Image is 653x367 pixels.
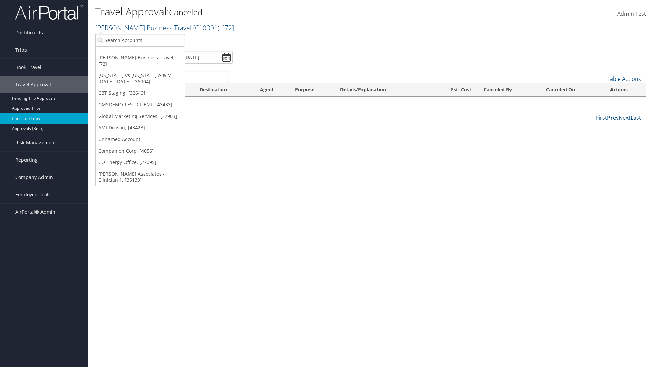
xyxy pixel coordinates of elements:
[15,169,53,186] span: Company Admin
[95,36,463,45] p: Filter:
[596,114,607,121] a: First
[289,83,334,97] th: Purpose
[619,114,631,121] a: Next
[96,168,185,186] a: [PERSON_NAME] Associates - Clinician 1, [35133]
[254,83,289,97] th: Agent
[96,157,185,168] a: CO Energy Office, [27095]
[96,34,185,47] input: Search Accounts
[617,10,646,17] span: Admin Test
[15,41,27,58] span: Trips
[15,134,56,151] span: Risk Management
[193,23,219,32] span: ( C10001 )
[431,83,478,97] th: Est. Cost: activate to sort column ascending
[194,83,254,97] th: Destination: activate to sort column ascending
[96,110,185,122] a: Global Marketing Services, [37903]
[15,152,38,169] span: Reporting
[96,52,185,70] a: [PERSON_NAME] Business Travel, [72]
[96,134,185,145] a: Unnamed Account
[161,51,233,64] input: [DATE] - [DATE]
[607,75,641,83] a: Table Actions
[96,97,646,109] td: No data available in table
[96,122,185,134] a: AMI Divison, [43423]
[15,24,43,41] span: Dashboards
[95,4,463,19] h1: Travel Approval:
[15,4,83,20] img: airportal-logo.png
[334,83,430,97] th: Details/Explanation
[96,87,185,99] a: CBT Staging, [32649]
[617,3,646,24] a: Admin Test
[15,186,51,203] span: Employee Tools
[15,76,51,93] span: Travel Approval
[95,23,234,32] a: [PERSON_NAME] Business Travel
[96,145,185,157] a: Companion Corp, [4056]
[96,99,185,110] a: GMSDEMO TEST CLIENT, [43433]
[607,114,619,121] a: Prev
[15,204,55,221] span: AirPortal® Admin
[604,83,646,97] th: Actions
[96,70,185,87] a: [US_STATE] vs [US_STATE] A & M [DATE]-[DATE], [36904]
[219,23,234,32] span: , [ 72 ]
[15,59,41,76] span: Book Travel
[478,83,540,97] th: Canceled By: activate to sort column ascending
[169,6,202,18] small: Canceled
[540,83,604,97] th: Canceled On: activate to sort column ascending
[631,114,641,121] a: Last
